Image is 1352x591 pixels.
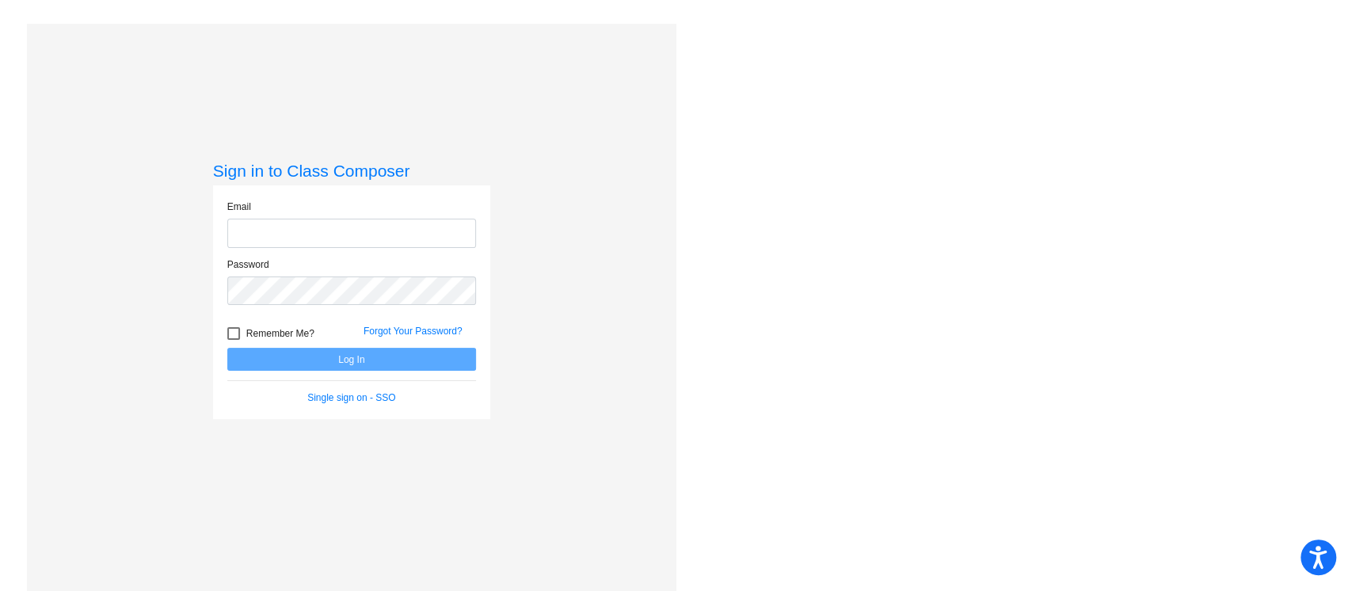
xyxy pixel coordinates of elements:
[246,324,314,343] span: Remember Me?
[213,161,490,181] h3: Sign in to Class Composer
[227,200,251,214] label: Email
[364,326,463,337] a: Forgot Your Password?
[227,348,476,371] button: Log In
[227,257,269,272] label: Password
[307,392,395,403] a: Single sign on - SSO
